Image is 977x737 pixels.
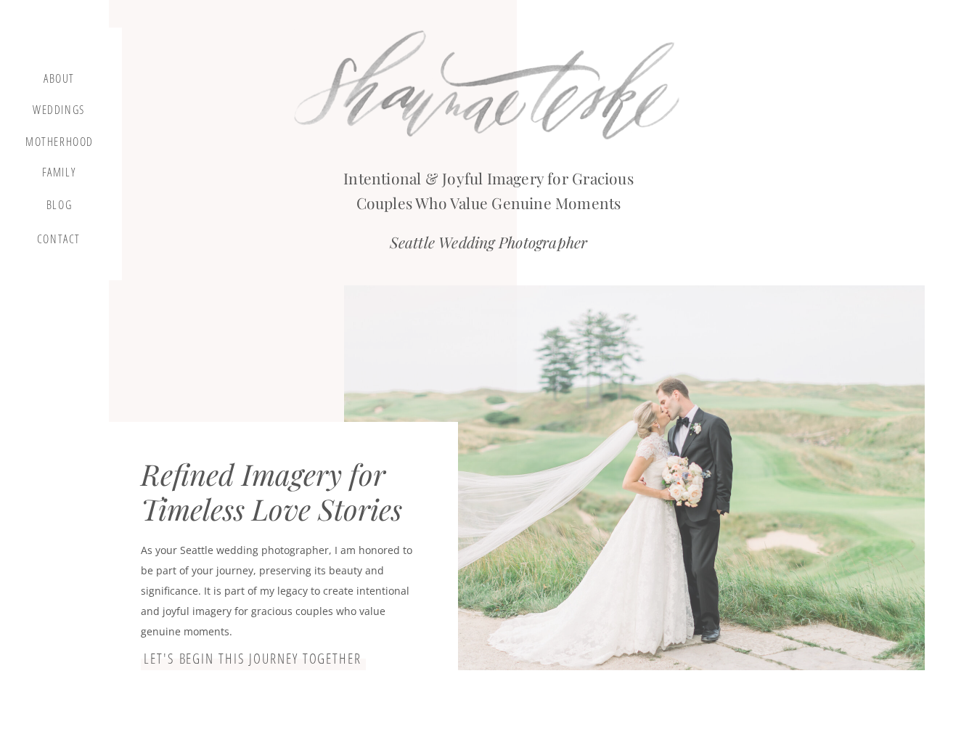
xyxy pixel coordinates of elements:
[141,651,364,668] a: let's begin this journey together
[34,232,83,252] a: contact
[25,135,94,151] a: motherhood
[31,166,86,184] a: Family
[38,198,81,219] a: blog
[141,540,425,626] p: As your Seattle wedding photographer, I am honored to be part of your journey, preserving its bea...
[38,72,81,89] a: about
[141,457,433,526] div: Refined Imagery for Timeless Love Stories
[31,103,86,121] a: Weddings
[390,232,588,252] i: Seattle Wedding Photographer
[327,166,650,208] h2: Intentional & Joyful Imagery for Gracious Couples Who Value Genuine Moments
